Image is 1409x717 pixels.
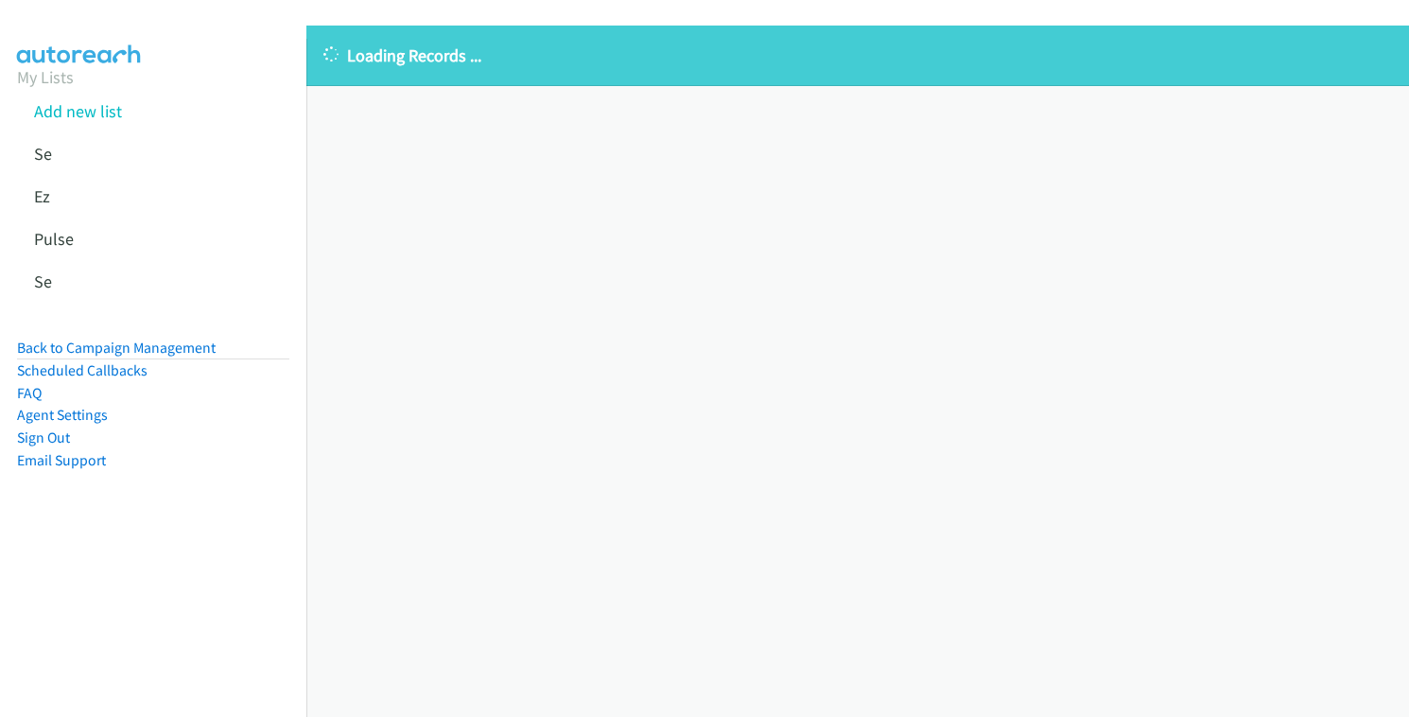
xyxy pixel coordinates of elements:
[323,43,1392,68] p: Loading Records ...
[34,100,122,122] a: Add new list
[34,185,50,207] a: Ez
[17,339,216,357] a: Back to Campaign Management
[17,406,108,424] a: Agent Settings
[17,361,148,379] a: Scheduled Callbacks
[17,451,106,469] a: Email Support
[34,271,52,292] a: Se
[17,384,42,402] a: FAQ
[17,66,74,88] a: My Lists
[34,228,74,250] a: Pulse
[17,428,70,446] a: Sign Out
[34,143,52,165] a: Se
